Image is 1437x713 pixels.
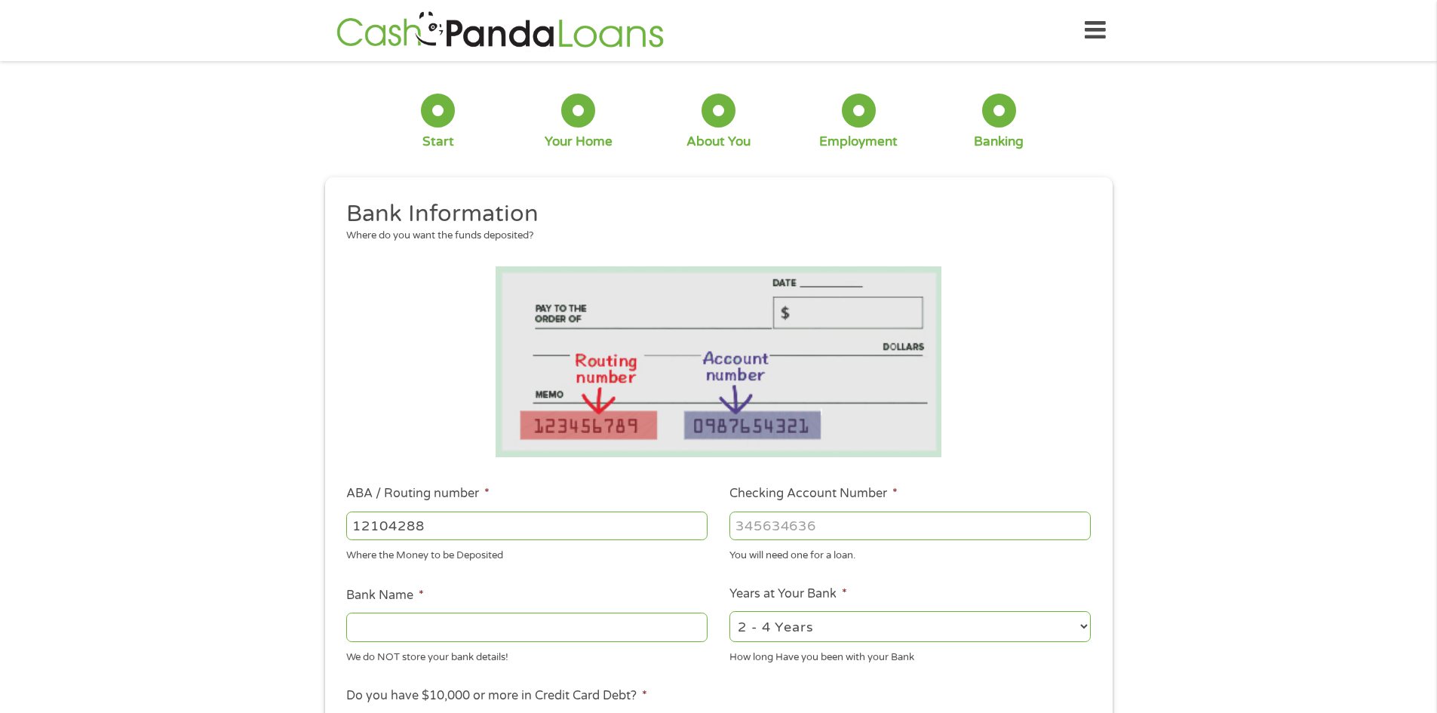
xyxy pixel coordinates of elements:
[686,134,751,150] div: About You
[346,644,708,665] div: We do NOT store your bank details!
[545,134,613,150] div: Your Home
[332,9,668,52] img: GetLoanNow Logo
[422,134,454,150] div: Start
[346,588,424,604] label: Bank Name
[729,543,1091,564] div: You will need one for a loan.
[729,486,898,502] label: Checking Account Number
[974,134,1024,150] div: Banking
[729,512,1091,540] input: 345634636
[729,586,847,602] label: Years at Your Bank
[346,486,490,502] label: ABA / Routing number
[496,266,942,457] img: Routing number location
[346,199,1079,229] h2: Bank Information
[346,543,708,564] div: Where the Money to be Deposited
[346,512,708,540] input: 263177916
[819,134,898,150] div: Employment
[346,229,1079,244] div: Where do you want the funds deposited?
[729,644,1091,665] div: How long Have you been with your Bank
[346,688,647,704] label: Do you have $10,000 or more in Credit Card Debt?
